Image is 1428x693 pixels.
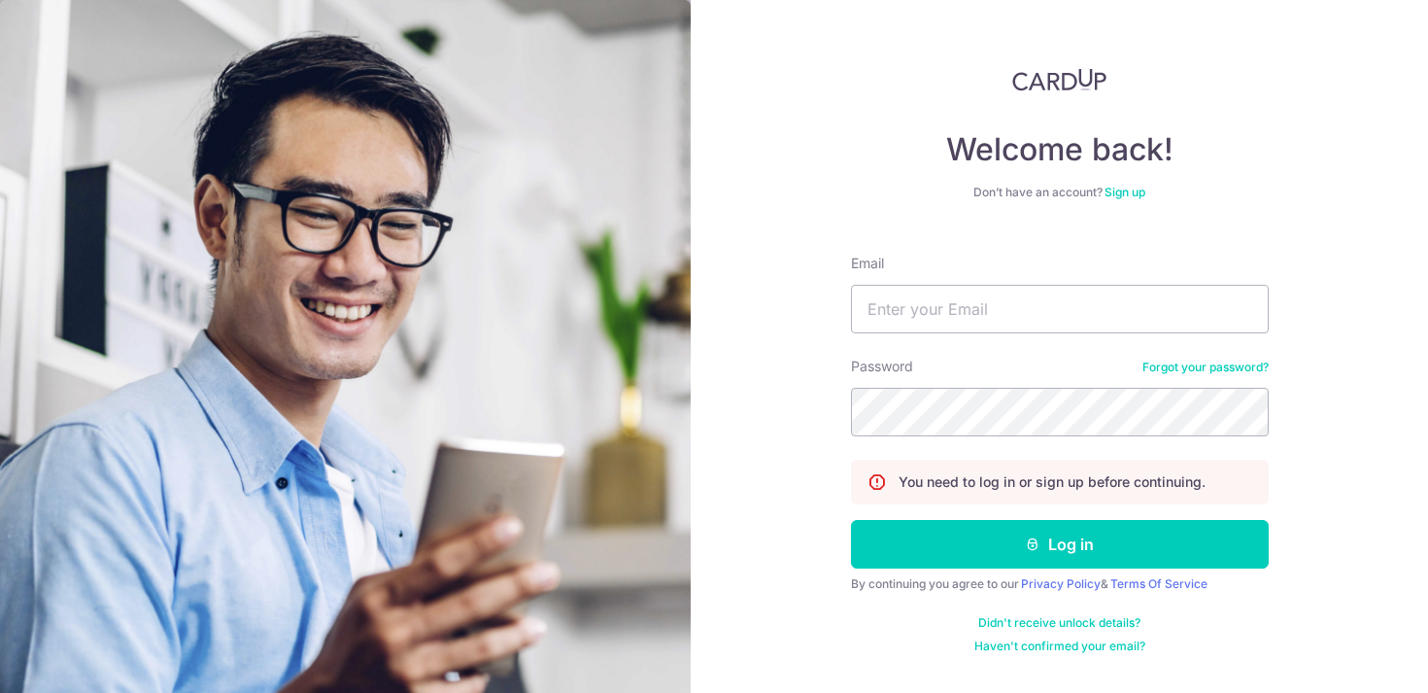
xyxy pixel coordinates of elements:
[1012,68,1107,91] img: CardUp Logo
[1110,576,1207,591] a: Terms Of Service
[851,285,1269,333] input: Enter your Email
[851,254,884,273] label: Email
[974,639,1145,654] a: Haven't confirmed your email?
[851,130,1269,169] h4: Welcome back!
[851,520,1269,569] button: Log in
[899,472,1206,492] p: You need to log in or sign up before continuing.
[978,615,1140,631] a: Didn't receive unlock details?
[1021,576,1101,591] a: Privacy Policy
[851,185,1269,200] div: Don’t have an account?
[1142,360,1269,375] a: Forgot your password?
[851,357,913,376] label: Password
[1105,185,1145,199] a: Sign up
[851,576,1269,592] div: By continuing you agree to our &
